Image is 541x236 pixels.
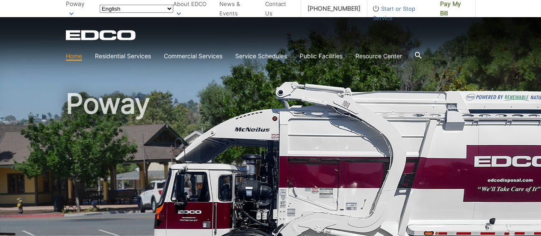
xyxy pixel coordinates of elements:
[66,30,137,40] a: EDCD logo. Return to the homepage.
[95,51,151,61] a: Residential Services
[66,51,82,61] a: Home
[100,5,173,13] select: Select a language
[300,51,343,61] a: Public Facilities
[235,51,287,61] a: Service Schedules
[164,51,222,61] a: Commercial Services
[355,51,402,61] a: Resource Center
